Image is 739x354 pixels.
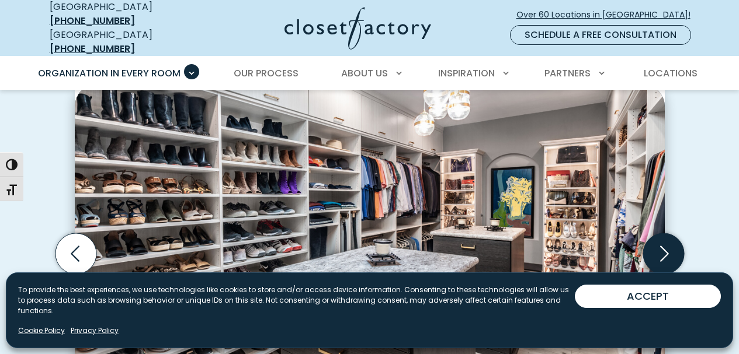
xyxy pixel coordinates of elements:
[38,66,181,80] span: Organization in Every Room
[18,325,65,336] a: Cookie Policy
[516,5,700,25] a: Over 60 Locations in [GEOGRAPHIC_DATA]!
[50,14,135,27] a: [PHONE_NUMBER]
[575,285,721,308] button: ACCEPT
[341,66,388,80] span: About Us
[285,7,431,50] img: Closet Factory Logo
[30,57,710,90] nav: Primary Menu
[438,66,495,80] span: Inspiration
[516,9,700,21] span: Over 60 Locations in [GEOGRAPHIC_DATA]!
[544,66,591,80] span: Partners
[51,229,101,279] button: Previous slide
[50,42,135,55] a: [PHONE_NUMBER]
[639,229,689,279] button: Next slide
[510,25,691,45] a: Schedule a Free Consultation
[50,28,193,56] div: [GEOGRAPHIC_DATA]
[644,66,698,80] span: Locations
[234,66,299,80] span: Our Process
[18,285,575,316] p: To provide the best experiences, we use technologies like cookies to store and/or access device i...
[71,325,119,336] a: Privacy Policy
